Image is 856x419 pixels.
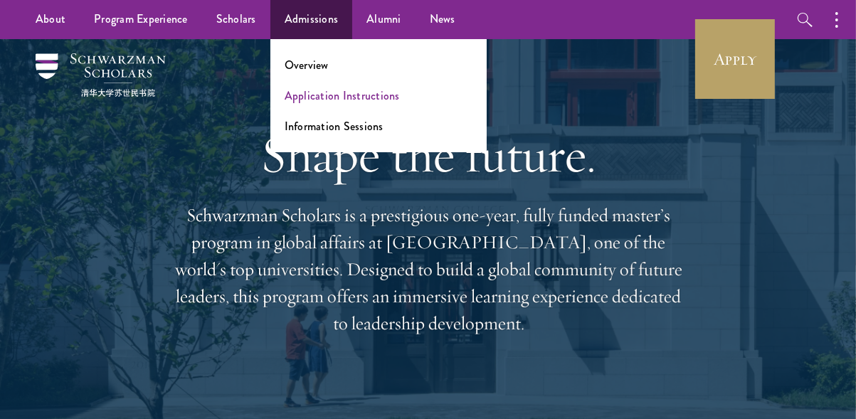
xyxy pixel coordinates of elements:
[172,202,685,337] p: Schwarzman Scholars is a prestigious one-year, fully funded master’s program in global affairs at...
[36,53,166,97] img: Schwarzman Scholars
[285,118,384,134] a: Information Sessions
[695,19,775,99] a: Apply
[172,124,685,184] h1: Shape the future.
[285,57,329,73] a: Overview
[285,87,400,104] a: Application Instructions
